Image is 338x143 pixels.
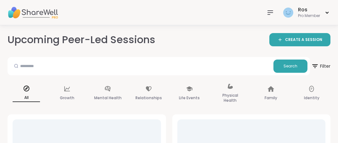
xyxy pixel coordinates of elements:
[8,33,155,47] h2: Upcoming Peer-Led Sessions
[8,2,58,24] img: ShareWell Nav Logo
[283,8,293,18] img: Ros
[311,57,330,75] button: Filter
[13,94,40,102] p: All
[60,94,74,102] p: Growth
[284,63,297,69] span: Search
[135,94,162,102] p: Relationships
[94,94,122,102] p: Mental Health
[298,6,320,13] div: Ros
[311,59,330,74] span: Filter
[285,37,322,43] span: CREATE A SESSION
[273,60,307,73] button: Search
[216,92,244,104] p: Physical Health
[269,33,330,46] a: CREATE A SESSION
[298,13,320,19] div: Pro Member
[179,94,200,102] p: Life Events
[304,94,319,102] p: Identity
[265,94,277,102] p: Family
